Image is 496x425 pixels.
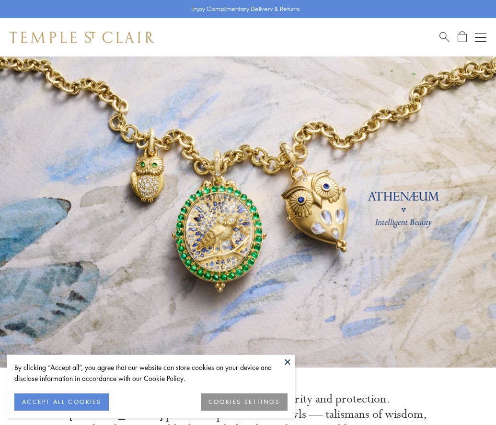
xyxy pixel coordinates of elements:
[475,32,486,43] button: Open navigation
[14,362,288,384] div: By clicking “Accept all”, you agree that our website can store cookies on your device and disclos...
[439,31,450,43] a: Search
[458,31,467,43] a: Open Shopping Bag
[191,4,300,14] p: Enjoy Complimentary Delivery & Returns
[14,393,109,411] button: ACCEPT ALL COOKIES
[10,32,154,43] img: Temple St. Clair
[201,393,288,411] button: COOKIES SETTINGS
